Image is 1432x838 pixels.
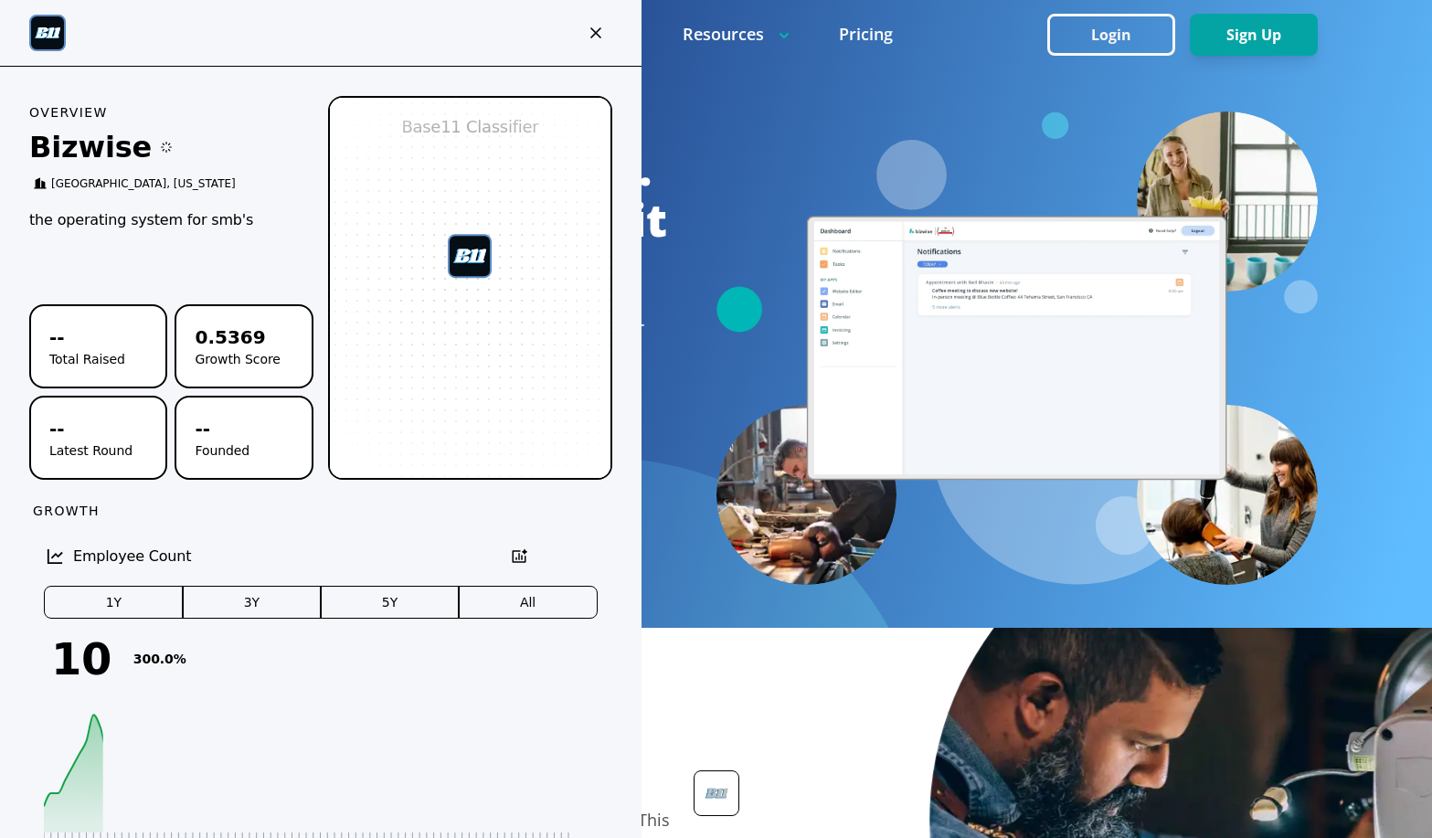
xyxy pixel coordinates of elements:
[839,23,893,46] a: Pricing
[1190,14,1318,56] button: Sign Up
[114,671,1317,720] h2: Take our lead
[683,23,793,46] p: Resources
[163,143,667,296] h1: You have a business. We're here to bring it online.
[1047,14,1175,56] button: Login
[1190,27,1318,44] a: Sign Up
[1047,27,1190,44] a: Login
